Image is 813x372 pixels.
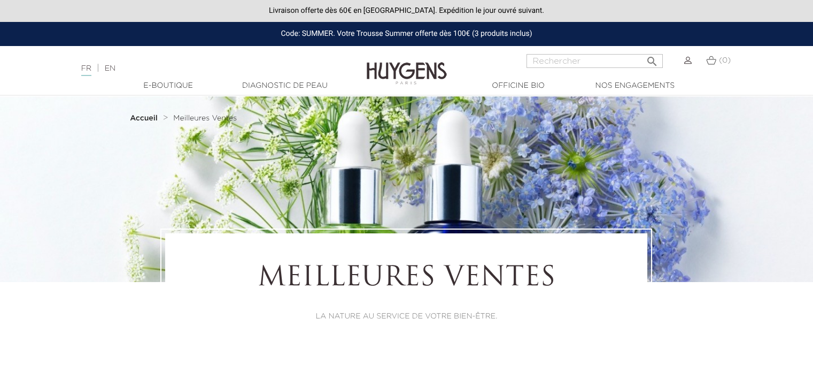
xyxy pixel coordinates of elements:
[76,62,331,75] div: |
[173,114,237,123] a: Meilleures Ventes
[105,65,115,72] a: EN
[646,52,659,65] i: 
[465,80,572,92] a: Officine Bio
[719,57,731,64] span: (0)
[115,80,222,92] a: E-Boutique
[81,65,91,76] a: FR
[130,115,158,122] strong: Accueil
[526,54,663,68] input: Rechercher
[367,45,447,86] img: Huygens
[130,114,160,123] a: Accueil
[195,311,618,322] p: LA NATURE AU SERVICE DE VOTRE BIEN-ÊTRE.
[582,80,688,92] a: Nos engagements
[231,80,338,92] a: Diagnostic de peau
[195,263,618,295] h1: Meilleures Ventes
[642,51,662,65] button: 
